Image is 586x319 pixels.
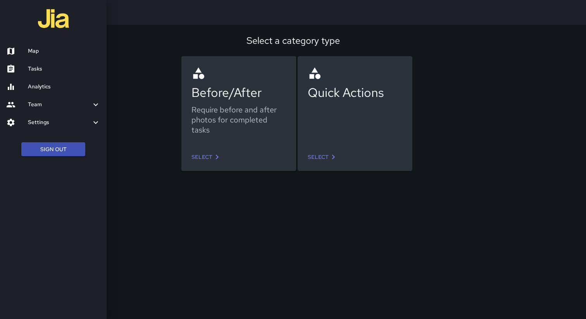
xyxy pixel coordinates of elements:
[28,83,100,91] h6: Analytics
[28,118,91,127] h6: Settings
[38,3,69,34] img: jia-logo
[28,100,91,109] h6: Team
[28,65,100,73] h6: Tasks
[21,142,85,157] button: Sign Out
[28,47,100,55] h6: Map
